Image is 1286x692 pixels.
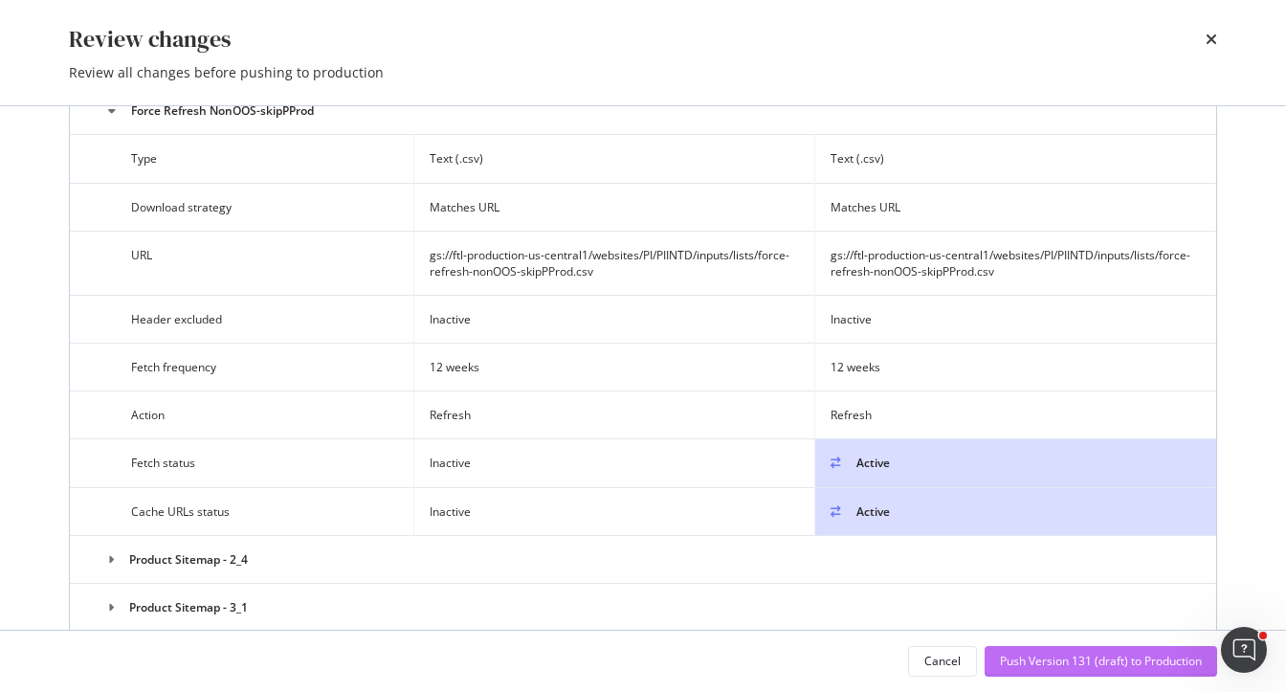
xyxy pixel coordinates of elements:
[70,487,413,535] td: Cache URLs status
[413,391,814,439] td: Refresh
[70,87,1216,135] td: Force Refresh NonOOS-skipPProd
[413,231,814,295] td: gs://ftl-production-us-central1/websites/PI/PIINTD/inputs/lists/force-refresh-nonOOS-skipPProd.csv
[815,296,1216,344] td: Inactive
[70,344,413,391] td: Fetch frequency
[831,455,1201,471] div: Active
[815,183,1216,231] td: Matches URL
[924,653,961,669] div: Cancel
[70,535,1216,583] td: Product Sitemap - 2_4
[413,296,814,344] td: Inactive
[413,135,814,183] td: Text (.csv)
[985,646,1217,677] button: Push Version 131 (draft) to Production
[70,583,1216,631] td: Product Sitemap - 3_1
[70,391,413,439] td: Action
[815,391,1216,439] td: Refresh
[815,344,1216,391] td: 12 weeks
[413,344,814,391] td: 12 weeks
[413,487,814,535] td: Inactive
[815,135,1216,183] td: Text (.csv)
[69,63,1217,82] div: Review all changes before pushing to production
[70,231,413,295] td: URL
[413,439,814,487] td: Inactive
[1206,23,1217,56] div: times
[908,646,977,677] button: Cancel
[69,23,231,56] div: Review changes
[70,439,413,487] td: Fetch status
[70,296,413,344] td: Header excluded
[413,183,814,231] td: Matches URL
[815,231,1216,295] td: gs://ftl-production-us-central1/websites/PI/PIINTD/inputs/lists/force-refresh-nonOOS-skipPProd.csv
[70,183,413,231] td: Download strategy
[831,503,1201,520] div: Active
[70,135,413,183] td: Type
[1221,627,1267,673] iframe: Intercom live chat
[1000,653,1202,669] div: Push Version 131 (draft) to Production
